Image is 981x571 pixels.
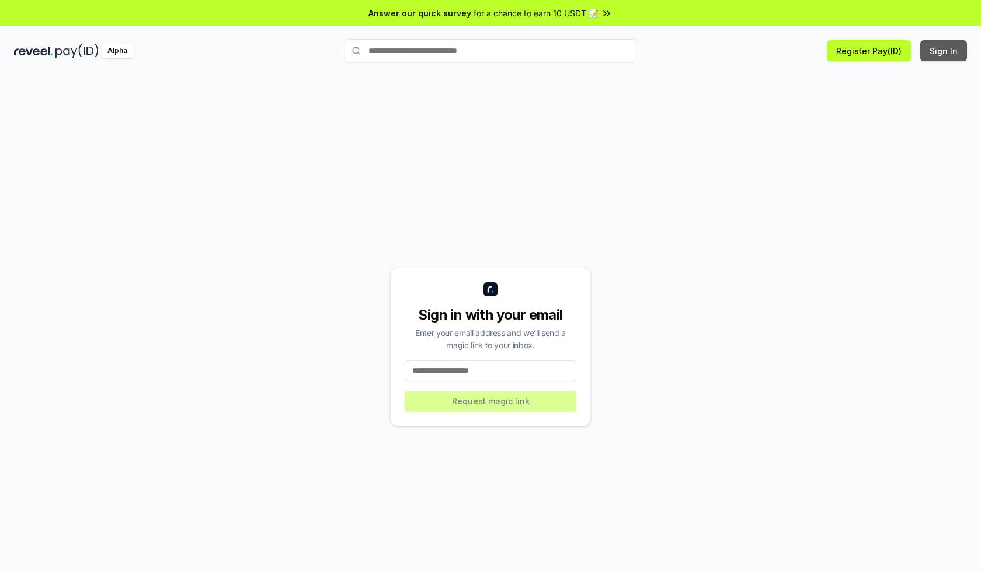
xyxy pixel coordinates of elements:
img: reveel_dark [14,44,53,58]
div: Enter your email address and we’ll send a magic link to your inbox. [405,327,576,351]
div: Alpha [101,44,134,58]
button: Sign In [920,40,967,61]
button: Register Pay(ID) [827,40,911,61]
img: pay_id [55,44,99,58]
span: for a chance to earn 10 USDT 📝 [474,7,599,19]
span: Answer our quick survey [368,7,471,19]
img: logo_small [483,282,498,296]
div: Sign in with your email [405,306,576,324]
